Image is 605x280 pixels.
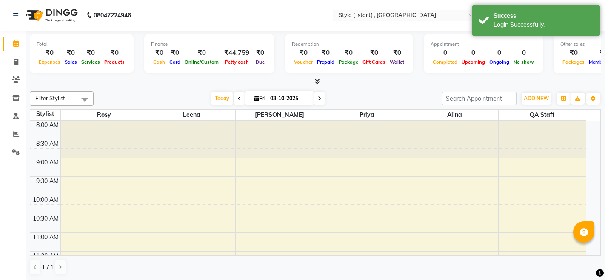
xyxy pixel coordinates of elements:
span: Expenses [37,59,63,65]
div: 9:00 AM [34,158,60,167]
b: 08047224946 [94,3,131,27]
span: QA Staff [499,110,586,120]
span: Fri [252,95,268,102]
span: Packages [560,59,587,65]
div: ₹0 [315,48,337,58]
span: Wallet [388,59,406,65]
span: Due [254,59,267,65]
div: 8:00 AM [34,121,60,130]
div: ₹0 [337,48,360,58]
div: 11:30 AM [31,252,60,260]
span: Voucher [292,59,315,65]
img: logo [22,3,80,27]
div: ₹0 [253,48,268,58]
div: 0 [431,48,459,58]
input: 2025-10-03 [268,92,310,105]
span: Card [167,59,183,65]
div: 0 [511,48,536,58]
div: 8:30 AM [34,139,60,148]
div: 9:30 AM [34,177,60,186]
span: Filter Stylist [35,95,65,102]
div: ₹44,759 [221,48,253,58]
div: ₹0 [292,48,315,58]
div: ₹0 [63,48,79,58]
div: 11:00 AM [31,233,60,242]
span: Priya [323,110,411,120]
span: Rosy [61,110,148,120]
div: Appointment [431,41,536,48]
span: Package [337,59,360,65]
span: ADD NEW [524,95,549,102]
div: 0 [459,48,487,58]
div: ₹0 [79,48,102,58]
span: Gift Cards [360,59,388,65]
div: ₹0 [151,48,167,58]
div: ₹0 [360,48,388,58]
div: Finance [151,41,268,48]
div: Success [494,11,594,20]
div: Total [37,41,127,48]
div: ₹0 [560,48,587,58]
span: Today [211,92,233,105]
div: ₹0 [183,48,221,58]
span: No show [511,59,536,65]
div: 10:00 AM [31,195,60,204]
span: Online/Custom [183,59,221,65]
span: Sales [63,59,79,65]
div: 10:30 AM [31,214,60,223]
div: 0 [487,48,511,58]
div: ₹0 [102,48,127,58]
span: Alina [411,110,498,120]
div: Stylist [30,110,60,119]
span: Leena [148,110,235,120]
span: [PERSON_NAME] [236,110,323,120]
span: Upcoming [459,59,487,65]
span: Products [102,59,127,65]
span: Ongoing [487,59,511,65]
span: 1 / 1 [42,263,54,272]
span: Cash [151,59,167,65]
span: Completed [431,59,459,65]
span: Services [79,59,102,65]
input: Search Appointment [442,92,517,105]
span: Prepaid [315,59,337,65]
div: Redemption [292,41,406,48]
div: Login Successfully. [494,20,594,29]
div: ₹0 [167,48,183,58]
button: ADD NEW [522,93,551,105]
div: ₹0 [37,48,63,58]
span: Petty cash [223,59,251,65]
div: ₹0 [388,48,406,58]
